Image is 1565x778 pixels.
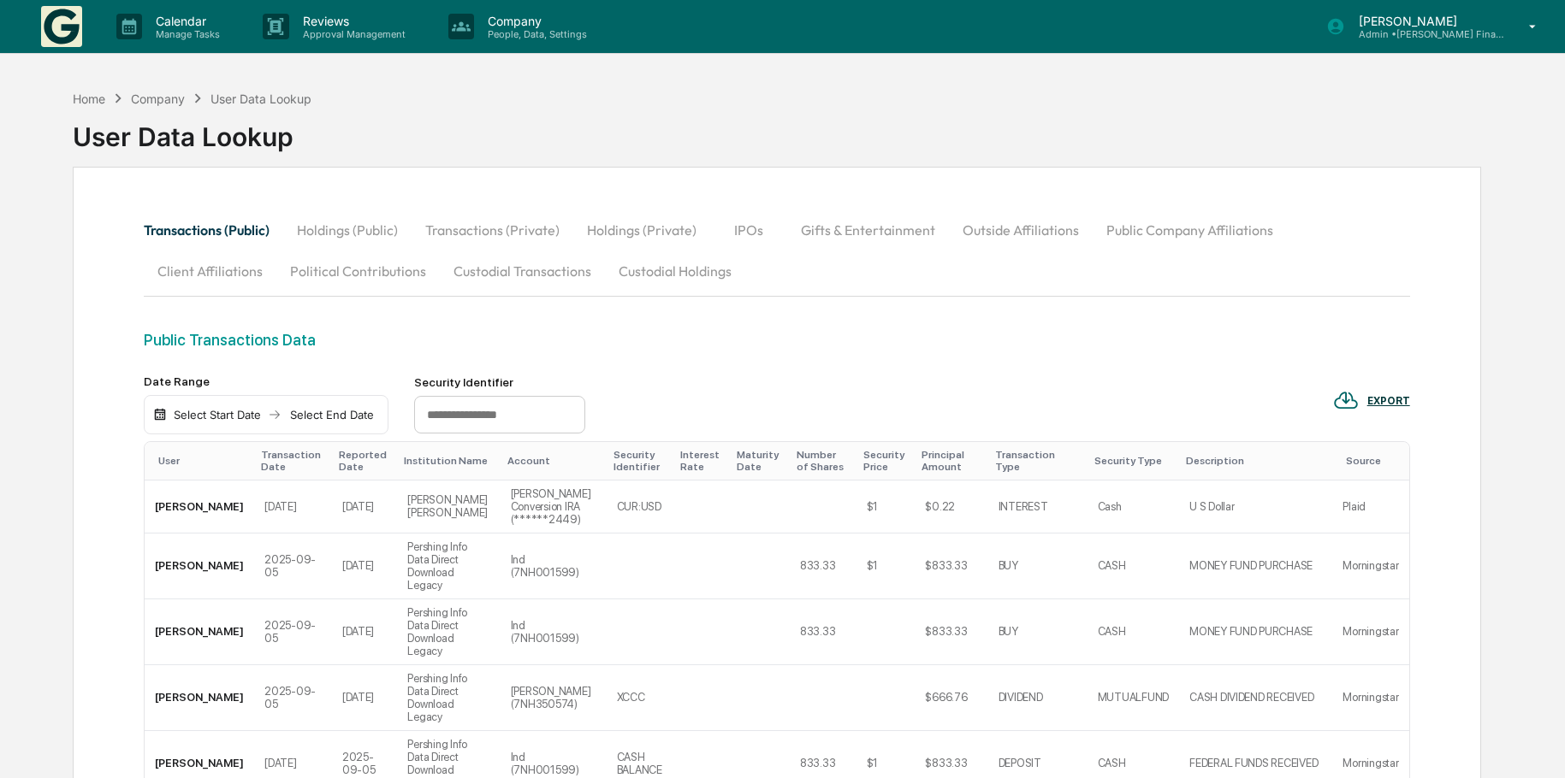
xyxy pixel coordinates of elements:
img: logo [41,6,82,47]
td: DIVIDEND [988,665,1088,731]
td: CASH [1088,599,1179,665]
div: Transaction Date [261,449,325,473]
button: IPOs [710,209,787,250]
img: EXPORT [1333,387,1359,413]
div: Reported Date [339,449,391,473]
td: Ind (7NH001599) [501,599,607,665]
p: Company [474,14,596,28]
div: Public Transactions Data [144,331,1410,349]
td: $833.33 [915,599,987,665]
div: Principal Amount [922,449,981,473]
button: Political Contributions [276,250,440,292]
div: Security Identifier [614,449,667,473]
td: XCCC [607,665,673,731]
td: MONEY FUND PURCHASE [1179,599,1332,665]
td: [DATE] [254,480,332,533]
div: Company [131,91,185,106]
div: Security Type [1094,455,1172,467]
td: INTEREST [988,480,1088,533]
td: 833.33 [790,599,857,665]
p: Manage Tasks [142,28,228,40]
td: [PERSON_NAME] [145,599,254,665]
td: [PERSON_NAME] [145,480,254,533]
div: Transaction Type [995,449,1081,473]
button: Client Affiliations [144,250,276,292]
td: CASH [1088,533,1179,599]
button: Public Company Affiliations [1093,209,1287,250]
td: Morningstar [1332,599,1408,665]
p: Approval Management [289,28,414,40]
p: People, Data, Settings [474,28,596,40]
td: Ind (7NH001599) [501,533,607,599]
button: Holdings (Public) [283,209,412,250]
div: Select End Date [285,408,379,421]
button: Transactions (Public) [144,209,283,250]
td: [PERSON_NAME] Conversion IRA (******2449) [501,480,607,533]
td: CASH DIVIDEND RECEIVED [1179,665,1332,731]
div: Number of Shares [797,449,850,473]
div: Date Range [144,374,388,388]
td: U S Dollar [1179,480,1332,533]
td: [PERSON_NAME] [PERSON_NAME] [397,480,500,533]
td: 2025-09-05 [254,533,332,599]
div: User Data Lookup [73,108,312,152]
td: $1 [857,533,916,599]
div: Select Start Date [170,408,264,421]
div: Interest Rate [680,449,724,473]
td: 2025-09-05 [254,599,332,665]
p: [PERSON_NAME] [1345,14,1504,28]
div: Account [507,455,600,467]
td: [PERSON_NAME] [145,665,254,731]
td: Pershing Info Data Direct Download Legacy [397,599,500,665]
td: Morningstar [1332,665,1408,731]
p: Reviews [289,14,414,28]
div: User Data Lookup [210,91,311,106]
div: Security Identifier [414,375,585,389]
div: secondary tabs example [144,209,1410,292]
td: [DATE] [332,599,398,665]
div: Source [1346,455,1402,467]
div: Description [1186,455,1325,467]
td: 833.33 [790,533,857,599]
td: Morningstar [1332,533,1408,599]
td: BUY [988,599,1088,665]
iframe: Open customer support [1510,722,1556,768]
p: Admin • [PERSON_NAME] Financial Advisors [1345,28,1504,40]
div: Home [73,91,105,106]
td: [DATE] [332,533,398,599]
button: Custodial Holdings [605,250,745,292]
div: Security Price [863,449,909,473]
td: [DATE] [332,480,398,533]
img: arrow right [268,408,282,421]
button: Transactions (Private) [412,209,573,250]
div: Institution Name [404,455,493,467]
td: [PERSON_NAME] (7NH350574) [501,665,607,731]
td: BUY [988,533,1088,599]
img: calendar [153,408,167,421]
td: $666.76 [915,665,987,731]
td: CUR:USD [607,480,673,533]
td: MUTUALFUND [1088,665,1179,731]
div: Maturity Date [737,449,783,473]
td: Pershing Info Data Direct Download Legacy [397,533,500,599]
button: Holdings (Private) [573,209,710,250]
td: [DATE] [332,665,398,731]
td: Cash [1088,480,1179,533]
td: $833.33 [915,533,987,599]
p: Calendar [142,14,228,28]
div: EXPORT [1367,395,1410,407]
button: Gifts & Entertainment [787,209,949,250]
td: [PERSON_NAME] [145,533,254,599]
button: Custodial Transactions [440,250,605,292]
td: Pershing Info Data Direct Download Legacy [397,665,500,731]
td: Plaid [1332,480,1408,533]
div: User [158,455,247,467]
button: Outside Affiliations [949,209,1093,250]
td: $1 [857,480,916,533]
td: $0.22 [915,480,987,533]
td: MONEY FUND PURCHASE [1179,533,1332,599]
td: 2025-09-05 [254,665,332,731]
